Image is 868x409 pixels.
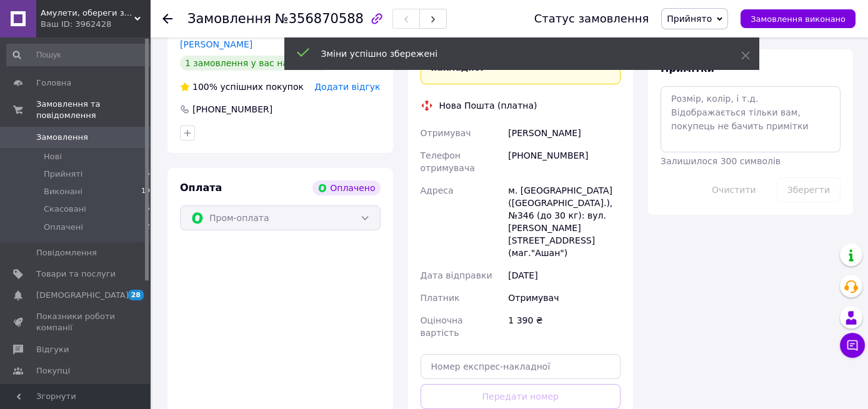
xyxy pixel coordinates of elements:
[421,354,621,379] input: Номер експрес-накладної
[741,9,856,28] button: Замовлення виконано
[36,247,97,259] span: Повідомлення
[36,99,150,121] span: Замовлення та повідомлення
[506,287,623,309] div: Отримувач
[534,12,649,25] div: Статус замовлення
[421,150,475,173] span: Телефон отримувача
[421,293,460,303] span: Платник
[6,44,156,66] input: Пошук
[44,204,86,215] span: Скасовані
[506,179,623,264] div: м. [GEOGRAPHIC_DATA] ([GEOGRAPHIC_DATA].), №346 (до 30 кг): вул. [PERSON_NAME][STREET_ADDRESS] (м...
[36,311,116,333] span: Показники роботи компанії
[667,14,712,24] span: Прийнято
[840,333,865,358] button: Чат з покупцем
[312,180,380,195] div: Оплачено
[180,56,331,71] div: 1 замовлення у вас на 1 390 ₴
[162,12,172,25] div: Повернутися назад
[44,222,83,233] span: Оплачені
[661,62,714,74] span: Примітки
[192,82,217,92] span: 100%
[41,19,150,30] div: Ваш ID: 3962428
[36,132,88,143] span: Замовлення
[314,82,380,92] span: Додати відгук
[44,169,82,180] span: Прийняті
[180,182,222,194] span: Оплата
[506,122,623,144] div: [PERSON_NAME]
[36,77,71,89] span: Головна
[506,309,623,344] div: 1 390 ₴
[36,269,116,280] span: Товари та послуги
[321,47,710,60] div: Зміни успішно збережені
[44,151,62,162] span: Нові
[36,344,69,355] span: Відгуки
[661,156,781,166] span: Залишилося 300 символів
[421,128,471,138] span: Отримувач
[421,270,492,280] span: Дата відправки
[191,103,274,116] div: [PHONE_NUMBER]
[506,144,623,179] div: [PHONE_NUMBER]
[128,290,144,300] span: 28
[751,14,846,24] span: Замовлення виконано
[436,99,541,112] div: Нова Пошта (платна)
[180,39,252,49] a: [PERSON_NAME]
[36,290,129,301] span: [DEMOGRAPHIC_DATA]
[421,315,463,338] span: Оціночна вартість
[506,264,623,287] div: [DATE]
[141,186,154,197] span: 193
[44,186,82,197] span: Виконані
[421,185,454,195] span: Адреса
[36,365,70,377] span: Покупці
[187,11,271,26] span: Замовлення
[180,81,304,93] div: успішних покупок
[275,11,364,26] span: №356870588
[41,7,134,19] span: Амулети, обереги з каміння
